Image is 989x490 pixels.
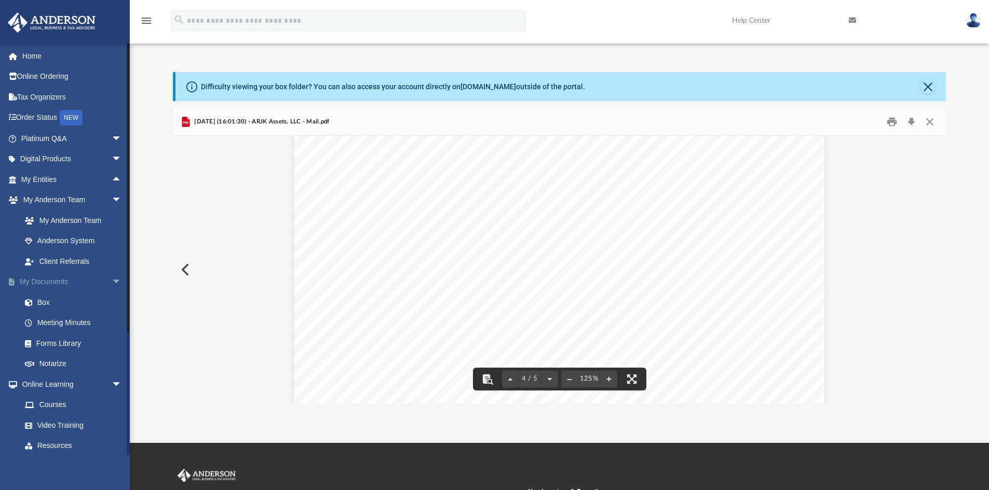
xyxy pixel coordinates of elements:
a: Box [15,292,132,313]
button: 4 / 5 [519,368,541,390]
a: Resources [15,436,132,456]
button: Download [902,114,920,130]
span: arrow_drop_down [112,128,132,149]
div: NEW [60,110,83,125]
a: My Documentsarrow_drop_down [7,272,138,292]
a: Platinum Q&Aarrow_drop_down [7,128,138,149]
div: Document Viewer [173,136,946,403]
button: Toggle findbar [476,368,499,390]
a: My Entitiesarrow_drop_up [7,169,138,190]
button: Close [920,114,939,130]
a: Forms Library [15,333,132,354]
button: Previous File [173,255,196,284]
a: Video Training [15,415,127,436]
div: File preview [173,136,946,403]
i: search [173,14,185,25]
a: Online Ordering [7,66,138,87]
button: Zoom out [561,368,578,390]
a: Meeting Minutes [15,313,138,333]
button: Close [920,79,935,94]
a: Anderson System [15,231,132,251]
a: [DOMAIN_NAME] [460,82,516,91]
div: Current zoom level [578,375,601,382]
span: [DATE] (16:01:30) - ARJK Assets, LLC - Mail.pdf [192,117,330,127]
a: My Anderson Teamarrow_drop_down [7,190,132,211]
i: menu [140,15,153,27]
a: Notarize [15,354,138,374]
button: Print [882,114,902,130]
span: arrow_drop_down [112,374,132,395]
a: Online Learningarrow_drop_down [7,374,132,395]
button: Zoom in [601,368,617,390]
div: Difficulty viewing your box folder? You can also access your account directly on outside of the p... [201,81,585,92]
a: Home [7,46,138,66]
button: Previous page [502,368,519,390]
button: Enter fullscreen [620,368,643,390]
img: User Pic [966,13,981,28]
button: Next page [541,368,558,390]
img: Anderson Advisors Platinum Portal [175,469,238,482]
img: Anderson Advisors Platinum Portal [5,12,99,33]
a: menu [140,20,153,27]
a: My Anderson Team [15,210,127,231]
span: arrow_drop_up [112,169,132,190]
span: 4 / 5 [519,375,541,382]
span: arrow_drop_down [112,149,132,170]
a: Client Referrals [15,251,132,272]
div: Preview [173,108,946,403]
span: arrow_drop_down [112,272,132,293]
a: Courses [15,395,132,415]
a: Digital Productsarrow_drop_down [7,149,138,170]
a: Order StatusNEW [7,107,138,129]
a: Tax Organizers [7,87,138,107]
span: arrow_drop_down [112,190,132,211]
